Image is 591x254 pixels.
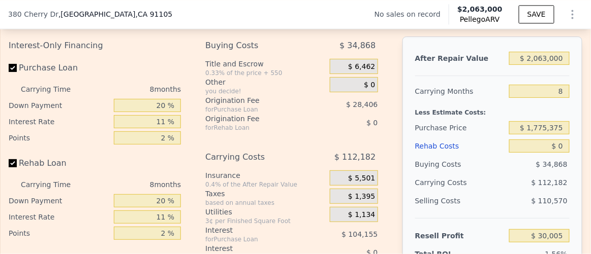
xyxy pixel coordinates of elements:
[563,4,583,24] button: Show Options
[21,81,79,97] div: Carrying Time
[205,189,326,199] div: Taxes
[415,155,506,173] div: Buying Costs
[9,193,110,209] div: Down Payment
[536,160,568,168] span: $ 34,868
[205,180,326,189] div: 0.4% of the After Repair Value
[58,9,172,19] span: , [GEOGRAPHIC_DATA]
[205,114,306,124] div: Origination Fee
[348,174,375,183] span: $ 5,501
[9,114,110,130] div: Interest Rate
[415,192,506,210] div: Selling Costs
[9,64,17,72] input: Purchase Loan
[348,210,375,220] span: $ 1,134
[205,105,306,114] div: for Purchase Loan
[375,9,449,19] div: No sales on record
[21,176,79,193] div: Carrying Time
[348,192,375,201] span: $ 1,395
[136,10,173,18] span: , CA 91105
[415,119,506,137] div: Purchase Price
[532,178,568,187] span: $ 112,182
[205,69,326,77] div: 0.33% of the price + 550
[9,97,110,114] div: Down Payment
[415,137,506,155] div: Rehab Costs
[9,154,110,172] label: Rehab Loan
[205,243,306,253] div: Interest
[348,62,375,71] span: $ 6,462
[205,124,306,132] div: for Rehab Loan
[9,130,110,146] div: Points
[205,59,326,69] div: Title and Escrow
[346,100,378,108] span: $ 28,406
[205,87,326,95] div: you decide!
[457,14,503,24] span: Pellego ARV
[83,176,181,193] div: 8 months
[9,209,110,225] div: Interest Rate
[205,235,306,243] div: for Purchase Loan
[9,59,110,77] label: Purchase Loan
[9,159,17,167] input: Rehab Loan
[205,95,306,105] div: Origination Fee
[519,5,554,23] button: SAVE
[415,100,570,119] div: Less Estimate Costs:
[205,199,326,207] div: based on annual taxes
[205,170,326,180] div: Insurance
[83,81,181,97] div: 8 months
[205,207,326,217] div: Utilities
[8,9,58,19] span: 380 Cherry Dr
[205,37,306,55] div: Buying Costs
[205,148,306,166] div: Carrying Costs
[341,230,378,238] span: $ 104,155
[205,217,326,225] div: 3¢ per Finished Square Foot
[457,5,503,13] span: $2,063,000
[415,227,506,245] div: Resell Profit
[9,37,181,55] div: Interest-Only Financing
[339,37,376,55] span: $ 34,868
[205,225,306,235] div: Interest
[415,49,506,67] div: After Repair Value
[415,82,506,100] div: Carrying Months
[9,225,110,241] div: Points
[334,148,376,166] span: $ 112,182
[415,173,472,192] div: Carrying Costs
[366,119,378,127] span: $ 0
[532,197,568,205] span: $ 110,570
[364,81,375,90] span: $ 0
[205,77,326,87] div: Other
